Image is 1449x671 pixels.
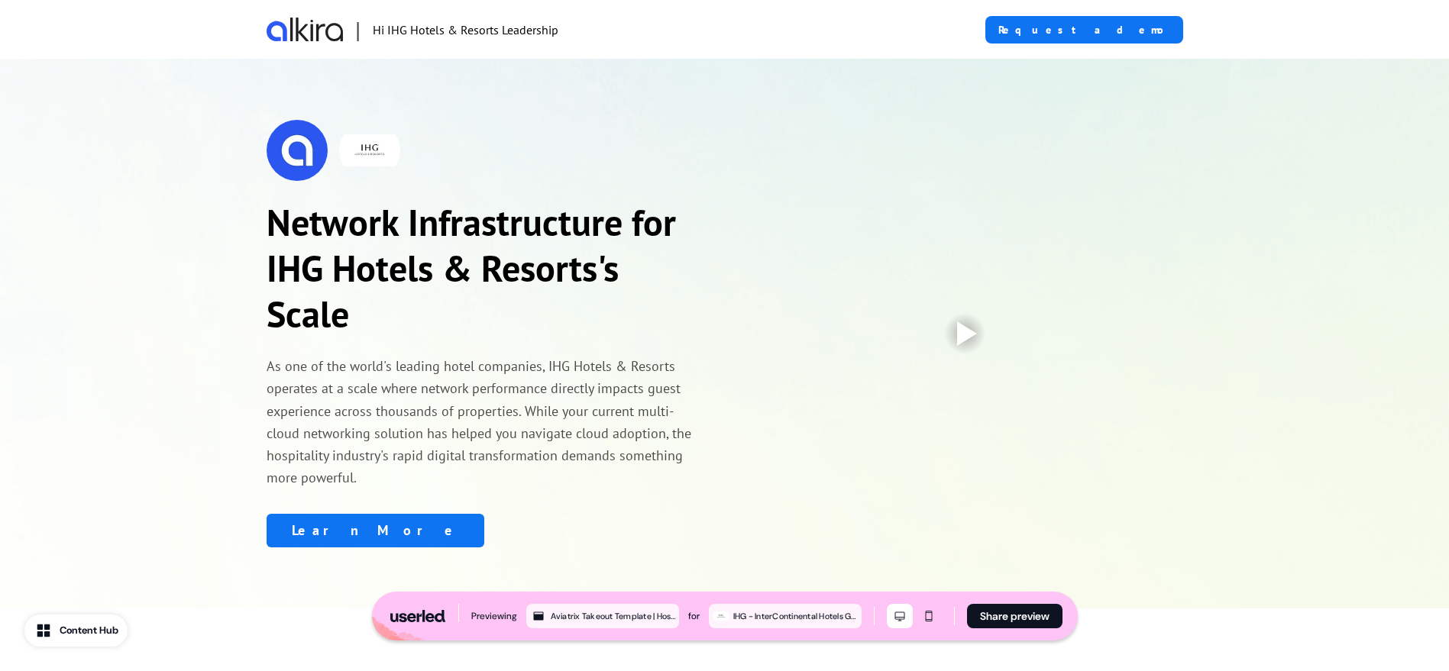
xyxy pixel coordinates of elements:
[60,623,118,638] div: Content Hub
[373,21,558,39] p: Hi IHG Hotels & Resorts Leadership
[985,16,1183,44] a: Request a demo
[267,514,484,547] a: Learn More
[967,604,1062,628] button: Share preview
[733,609,859,623] div: IHG - InterContinental Hotels Group
[887,604,913,628] button: Desktop mode
[355,15,361,44] span: |
[916,604,942,628] button: Mobile mode
[551,609,676,623] div: Aviatrix Takeout Template | Hospitality
[471,608,517,624] div: Previewing
[267,199,703,337] p: Network Infrastructure for IHG Hotels & Resorts's Scale
[688,608,700,624] div: for
[267,355,703,489] p: As one of the world's leading hotel companies, IHG Hotels & Resorts operates at a scale where net...
[24,615,128,647] button: Content Hub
